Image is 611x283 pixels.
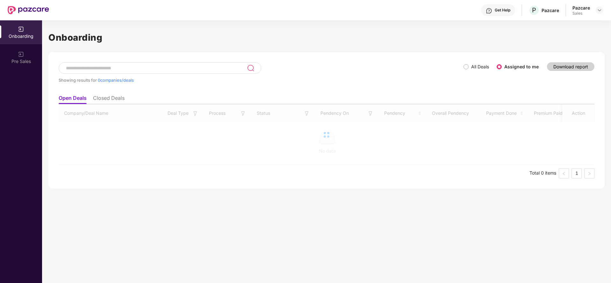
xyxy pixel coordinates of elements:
img: svg+xml;base64,PHN2ZyB3aWR0aD0iMjAiIGhlaWdodD0iMjAiIHZpZXdCb3g9IjAgMCAyMCAyMCIgZmlsbD0ibm9uZSIgeG... [18,51,24,58]
li: Total 0 items [529,168,556,178]
button: Download report [547,62,594,71]
img: svg+xml;base64,PHN2ZyB3aWR0aD0iMjQiIGhlaWdodD0iMjUiIHZpZXdCb3g9IjAgMCAyNCAyNSIgZmlsbD0ibm9uZSIgeG... [247,64,254,72]
img: svg+xml;base64,PHN2ZyBpZD0iSGVscC0zMngzMiIgeG1sbnM9Imh0dHA6Ly93d3cudzMub3JnLzIwMDAvc3ZnIiB3aWR0aD... [486,8,492,14]
div: Pazcare [572,5,590,11]
div: Pazcare [542,7,559,13]
li: 1 [571,168,582,178]
span: 0 companies/deals [98,78,134,83]
label: All Deals [471,64,489,69]
img: svg+xml;base64,PHN2ZyBpZD0iRHJvcGRvd24tMzJ4MzIiIHhtbG5zPSJodHRwOi8vd3d3LnczLm9yZy8yMDAwL3N2ZyIgd2... [597,8,602,13]
li: Next Page [584,168,594,178]
button: left [559,168,569,178]
a: 1 [572,169,581,178]
div: Showing results for [59,78,464,83]
li: Closed Deals [93,95,125,104]
span: P [532,6,536,14]
span: right [587,172,591,176]
span: left [562,172,566,176]
h1: Onboarding [48,31,605,45]
button: right [584,168,594,178]
div: Get Help [495,8,510,13]
img: svg+xml;base64,PHN2ZyB3aWR0aD0iMjAiIGhlaWdodD0iMjAiIHZpZXdCb3g9IjAgMCAyMCAyMCIgZmlsbD0ibm9uZSIgeG... [18,26,24,32]
li: Open Deals [59,95,87,104]
li: Previous Page [559,168,569,178]
img: New Pazcare Logo [8,6,49,14]
label: Assigned to me [504,64,539,69]
div: Sales [572,11,590,16]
